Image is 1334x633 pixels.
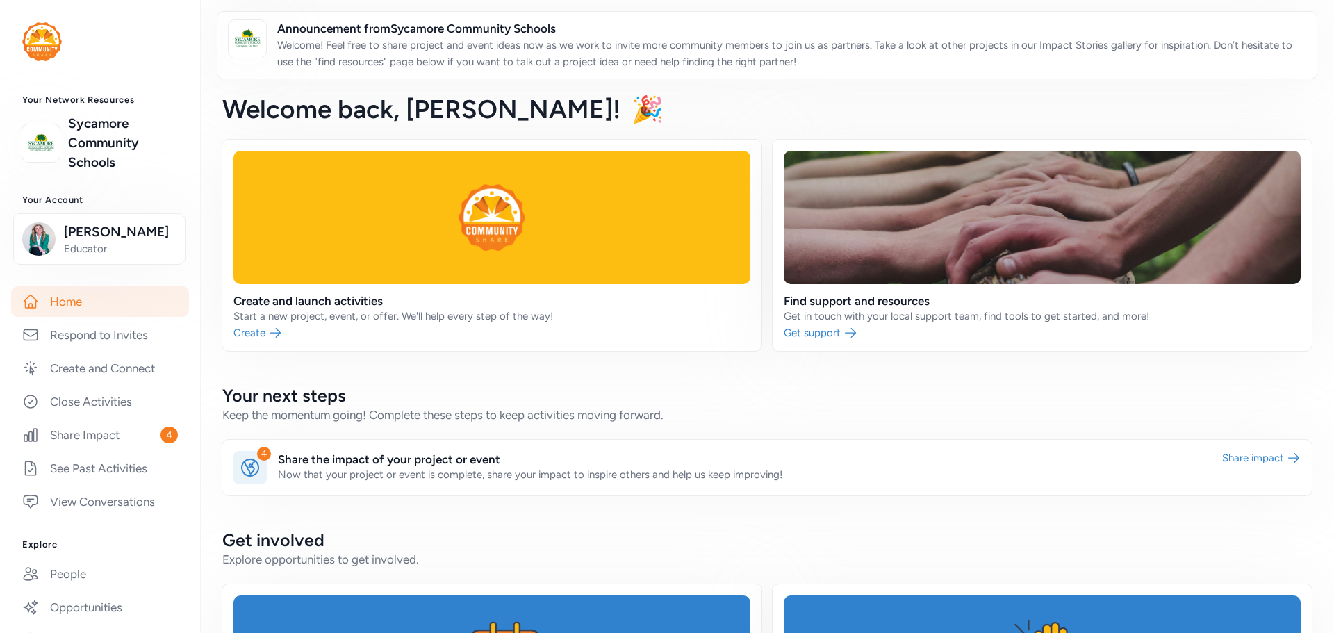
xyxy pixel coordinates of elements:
img: logo [232,24,263,54]
a: Respond to Invites [11,320,189,350]
a: Create and Connect [11,353,189,384]
a: People [11,559,189,589]
a: Opportunities [11,592,189,623]
span: Educator [64,242,176,256]
span: 4 [160,427,178,443]
a: Home [11,286,189,317]
p: Welcome! Feel free to share project and event ideas now as we work to invite more community membe... [277,37,1306,70]
h2: Your next steps [222,384,1312,406]
a: Close Activities [11,386,189,417]
img: logo [22,22,62,61]
h3: Explore [22,539,178,550]
span: Announcement from Sycamore Community Schools [277,20,1306,37]
a: Sycamore Community Schools [68,114,178,172]
h3: Your Account [22,195,178,206]
h3: Your Network Resources [22,94,178,106]
a: View Conversations [11,486,189,517]
a: Share Impact4 [11,420,189,450]
img: logo [26,128,56,158]
span: 🎉 [632,94,664,124]
div: Keep the momentum going! Complete these steps to keep activities moving forward. [222,406,1312,423]
h2: Get involved [222,529,1312,551]
span: Welcome back , [PERSON_NAME]! [222,94,620,124]
button: [PERSON_NAME]Educator [13,213,186,265]
span: [PERSON_NAME] [64,222,176,242]
a: See Past Activities [11,453,189,484]
div: 4 [257,447,271,461]
div: Explore opportunities to get involved. [222,551,1312,568]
